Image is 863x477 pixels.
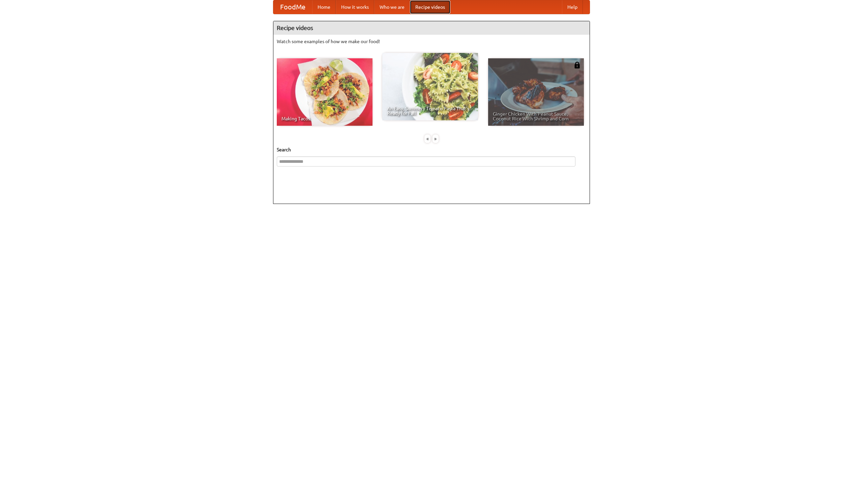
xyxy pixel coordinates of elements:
a: Who we are [374,0,410,14]
h4: Recipe videos [273,21,590,35]
a: Making Tacos [277,58,373,126]
a: An Easy, Summery Tomato Pasta That's Ready for Fall [382,53,478,120]
a: Home [312,0,336,14]
a: Recipe videos [410,0,450,14]
img: 483408.png [574,62,581,68]
span: Making Tacos [281,116,368,121]
a: Help [562,0,583,14]
div: « [424,135,430,143]
a: FoodMe [273,0,312,14]
span: An Easy, Summery Tomato Pasta That's Ready for Fall [387,106,473,116]
p: Watch some examples of how we make our food! [277,38,586,45]
a: How it works [336,0,374,14]
h5: Search [277,146,586,153]
div: » [433,135,439,143]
